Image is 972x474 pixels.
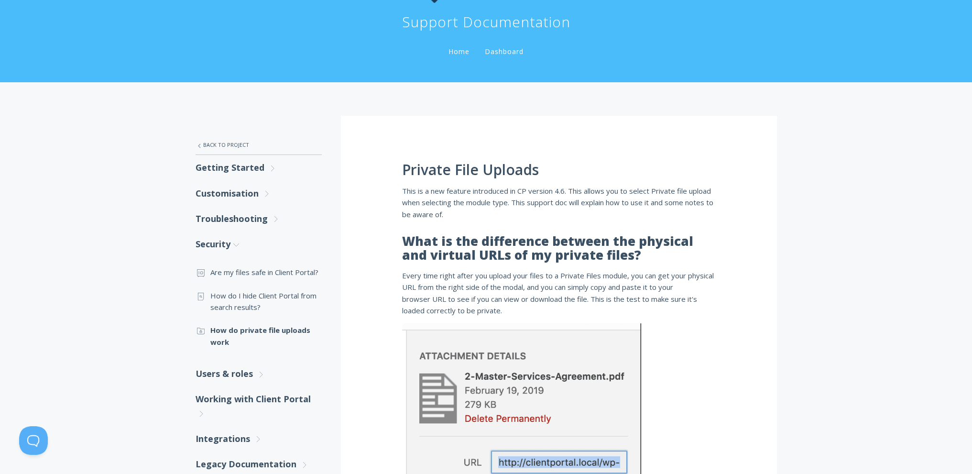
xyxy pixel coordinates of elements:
[402,185,716,220] p: This is a new feature introduced in CP version 4.6. This allows you to select Private file upload...
[483,47,525,56] a: Dashboard
[196,181,322,206] a: Customisation
[196,231,322,257] a: Security
[402,12,570,32] h1: Support Documentation
[196,361,322,386] a: Users & roles
[196,319,322,353] a: How do private file uploads work
[196,386,322,426] a: Working with Client Portal
[196,284,322,319] a: How do I hide Client Portal from search results?
[196,155,322,180] a: Getting Started
[196,261,322,284] a: Are my files safe in Client Portal?
[402,271,714,315] span: Every time right after you upload your files to a Private Files module, you can get your physical...
[402,162,716,178] h1: Private File Uploads
[196,206,322,231] a: Troubleshooting
[447,47,471,56] a: Home
[196,426,322,452] a: Integrations
[196,135,322,155] a: Back to Project
[402,232,693,264] strong: What is the difference between the physical and virtual URLs of my private files?
[19,426,48,455] iframe: Toggle Customer Support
